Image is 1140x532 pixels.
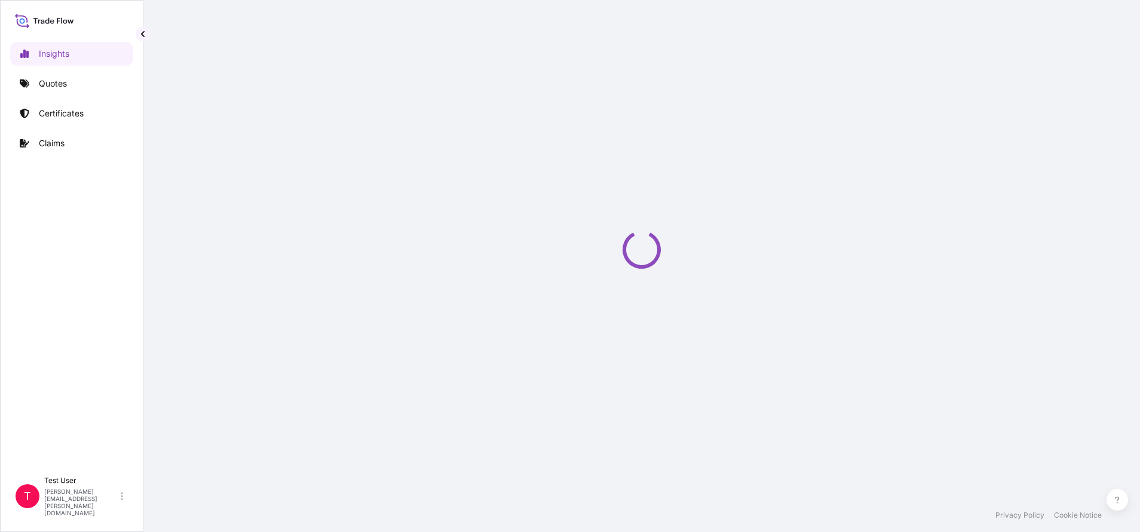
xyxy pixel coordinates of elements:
a: Certificates [10,102,133,125]
a: Insights [10,42,133,66]
p: Quotes [39,78,67,90]
a: Quotes [10,72,133,96]
p: Certificates [39,107,84,119]
a: Privacy Policy [995,511,1044,520]
p: Test User [44,476,118,485]
a: Claims [10,131,133,155]
p: Claims [39,137,65,149]
p: Insights [39,48,69,60]
span: T [24,490,31,502]
a: Cookie Notice [1054,511,1102,520]
p: [PERSON_NAME][EMAIL_ADDRESS][PERSON_NAME][DOMAIN_NAME] [44,488,118,516]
